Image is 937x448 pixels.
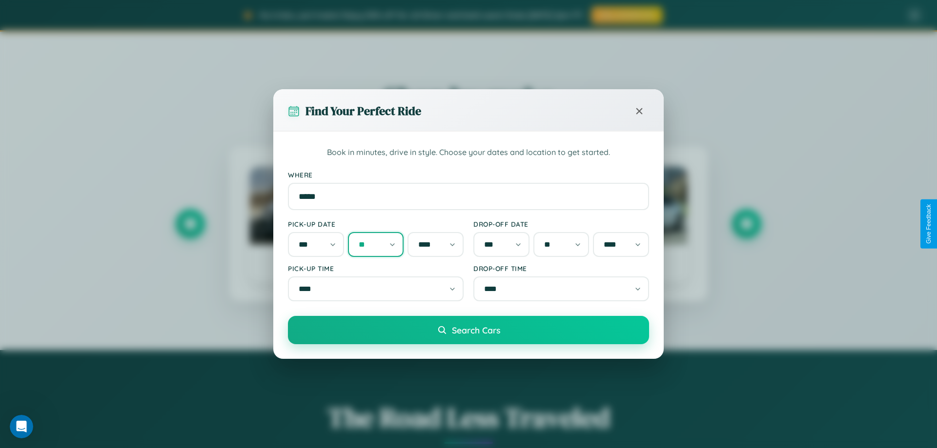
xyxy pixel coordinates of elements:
label: Where [288,171,649,179]
button: Search Cars [288,316,649,344]
h3: Find Your Perfect Ride [306,103,421,119]
label: Pick-up Time [288,264,464,273]
label: Pick-up Date [288,220,464,228]
label: Drop-off Date [473,220,649,228]
span: Search Cars [452,325,500,335]
label: Drop-off Time [473,264,649,273]
p: Book in minutes, drive in style. Choose your dates and location to get started. [288,146,649,159]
